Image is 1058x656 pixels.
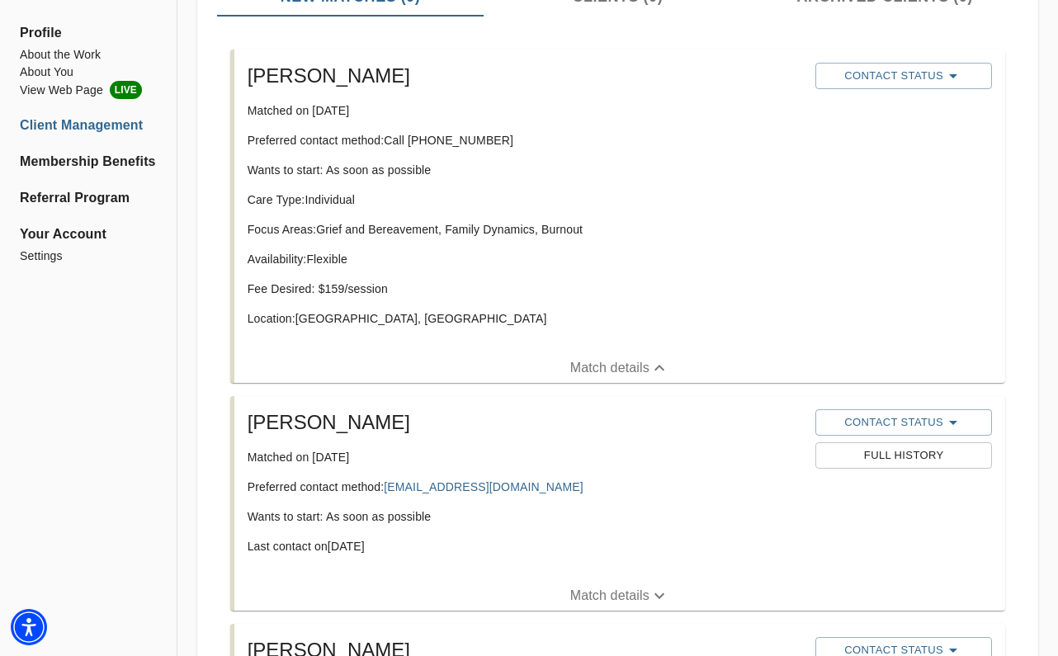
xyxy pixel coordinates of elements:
[570,586,649,606] p: Match details
[815,442,992,469] button: Full History
[248,310,803,327] p: Location: [GEOGRAPHIC_DATA], [GEOGRAPHIC_DATA]
[248,508,803,525] p: Wants to start: As soon as possible
[20,188,157,208] a: Referral Program
[384,480,583,493] a: [EMAIL_ADDRESS][DOMAIN_NAME]
[824,446,984,465] span: Full History
[248,221,803,238] p: Focus Areas: Grief and Bereavement, Family Dynamics, Burnout
[20,248,157,265] a: Settings
[815,409,992,436] button: Contact Status
[234,353,1005,383] button: Match details
[20,116,157,135] a: Client Management
[248,449,803,465] p: Matched on [DATE]
[20,23,157,43] span: Profile
[11,609,47,645] div: Accessibility Menu
[248,538,803,555] p: Last contact on [DATE]
[248,162,803,178] p: Wants to start: As soon as possible
[248,409,803,436] h5: [PERSON_NAME]
[248,281,803,297] p: Fee Desired: $ 159 /session
[20,81,157,99] li: View Web Page
[248,251,803,267] p: Availability: Flexible
[824,66,984,86] span: Contact Status
[570,358,649,378] p: Match details
[234,581,1005,611] button: Match details
[110,81,142,99] span: LIVE
[824,413,984,432] span: Contact Status
[20,224,157,244] span: Your Account
[20,152,157,172] a: Membership Benefits
[248,102,803,119] p: Matched on [DATE]
[248,63,803,89] h5: [PERSON_NAME]
[20,46,157,64] a: About the Work
[20,64,157,81] a: About You
[248,479,803,495] p: Preferred contact method:
[248,191,803,208] p: Care Type: Individual
[815,63,992,89] button: Contact Status
[20,81,157,99] a: View Web PageLIVE
[248,132,803,149] p: Preferred contact method: Call [PHONE_NUMBER]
